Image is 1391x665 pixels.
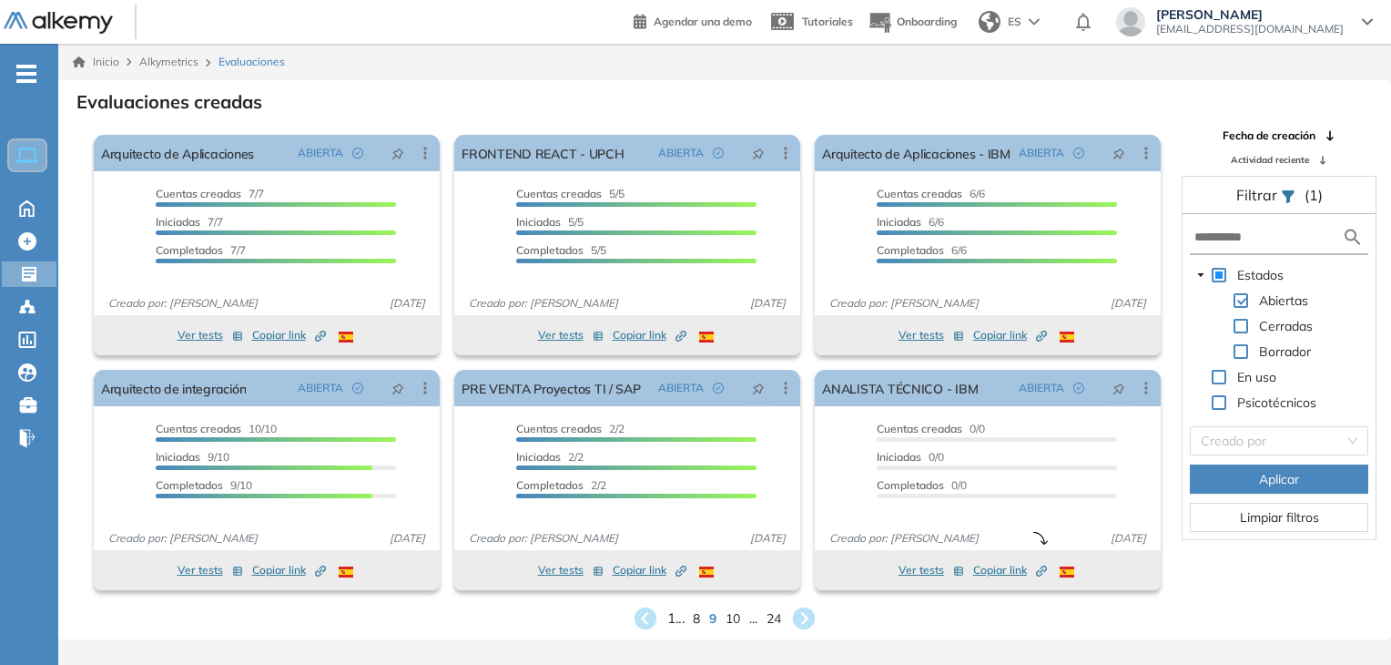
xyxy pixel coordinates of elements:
[973,559,1047,581] button: Copiar link
[4,12,113,35] img: Logo
[156,478,252,492] span: 9/10
[516,478,584,492] span: Completados
[1234,392,1320,414] span: Psicotécnicos
[1060,332,1074,343] img: ESP
[462,135,624,171] a: FRONTEND REACT - UPCH
[516,478,606,492] span: 2/2
[378,138,418,168] button: pushpin
[1156,22,1344,36] span: [EMAIL_ADDRESS][DOMAIN_NAME]
[1029,18,1040,26] img: arrow
[713,383,724,394] span: check-circle
[1099,373,1139,403] button: pushpin
[1305,184,1323,206] span: (1)
[693,609,700,629] span: 8
[516,450,584,464] span: 2/2
[1112,381,1125,395] span: pushpin
[1234,366,1280,388] span: En uso
[1103,530,1153,547] span: [DATE]
[1255,315,1316,337] span: Cerradas
[752,146,765,160] span: pushpin
[613,327,686,343] span: Copiar link
[1112,146,1125,160] span: pushpin
[156,215,200,229] span: Iniciadas
[738,138,778,168] button: pushpin
[877,187,985,200] span: 6/6
[767,609,781,629] span: 24
[391,381,404,395] span: pushpin
[699,567,714,578] img: ESP
[1259,343,1311,360] span: Borrador
[667,608,685,629] span: 1 ...
[877,478,944,492] span: Completados
[1156,7,1344,22] span: [PERSON_NAME]
[462,370,641,406] a: PRE VENTA Proyectos TI / SAP
[101,530,265,547] span: Creado por: [PERSON_NAME]
[877,450,944,464] span: 0/0
[516,422,602,435] span: Cuentas creadas
[178,324,243,346] button: Ver tests
[877,422,962,435] span: Cuentas creadas
[634,9,752,31] a: Agendar una demo
[713,148,724,159] span: check-circle
[613,324,686,346] button: Copiar link
[738,373,778,403] button: pushpin
[1231,153,1309,167] span: Actividad reciente
[538,559,604,581] button: Ver tests
[156,187,264,200] span: 7/7
[726,609,740,629] span: 10
[16,72,36,76] i: -
[877,215,944,229] span: 6/6
[877,422,985,435] span: 0/0
[973,562,1047,578] span: Copiar link
[1073,383,1084,394] span: check-circle
[156,450,229,464] span: 9/10
[1196,271,1205,280] span: caret-down
[516,243,584,257] span: Completados
[178,559,243,581] button: Ver tests
[1190,465,1368,494] button: Aplicar
[877,187,962,200] span: Cuentas creadas
[1234,264,1287,286] span: Estados
[73,54,119,70] a: Inicio
[516,243,606,257] span: 5/5
[156,243,246,257] span: 7/7
[743,295,793,312] span: [DATE]
[1236,186,1281,204] span: Filtrar
[822,135,1010,171] a: Arquitecto de Aplicaciones - IBM
[877,243,944,257] span: Completados
[1259,469,1299,489] span: Aplicar
[699,332,714,343] img: ESP
[378,373,418,403] button: pushpin
[156,450,200,464] span: Iniciadas
[877,450,921,464] span: Iniciadas
[156,478,223,492] span: Completados
[462,295,625,312] span: Creado por: [PERSON_NAME]
[516,187,624,200] span: 5/5
[899,559,964,581] button: Ver tests
[352,148,363,159] span: check-circle
[352,383,363,394] span: check-circle
[749,609,757,629] span: ...
[658,380,704,396] span: ABIERTA
[979,11,1000,33] img: world
[822,295,986,312] span: Creado por: [PERSON_NAME]
[802,15,853,28] span: Tutoriales
[76,91,262,113] h3: Evaluaciones creadas
[252,324,326,346] button: Copiar link
[743,530,793,547] span: [DATE]
[391,146,404,160] span: pushpin
[139,55,198,68] span: Alkymetrics
[1223,128,1315,144] span: Fecha de creación
[1259,292,1308,309] span: Abiertas
[298,145,343,161] span: ABIERTA
[1342,226,1364,249] img: search icon
[899,324,964,346] button: Ver tests
[252,559,326,581] button: Copiar link
[1255,290,1312,312] span: Abiertas
[101,370,246,406] a: Arquitecto de integración
[613,559,686,581] button: Copiar link
[658,145,704,161] span: ABIERTA
[1019,145,1064,161] span: ABIERTA
[1190,503,1368,532] button: Limpiar filtros
[339,567,353,578] img: ESP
